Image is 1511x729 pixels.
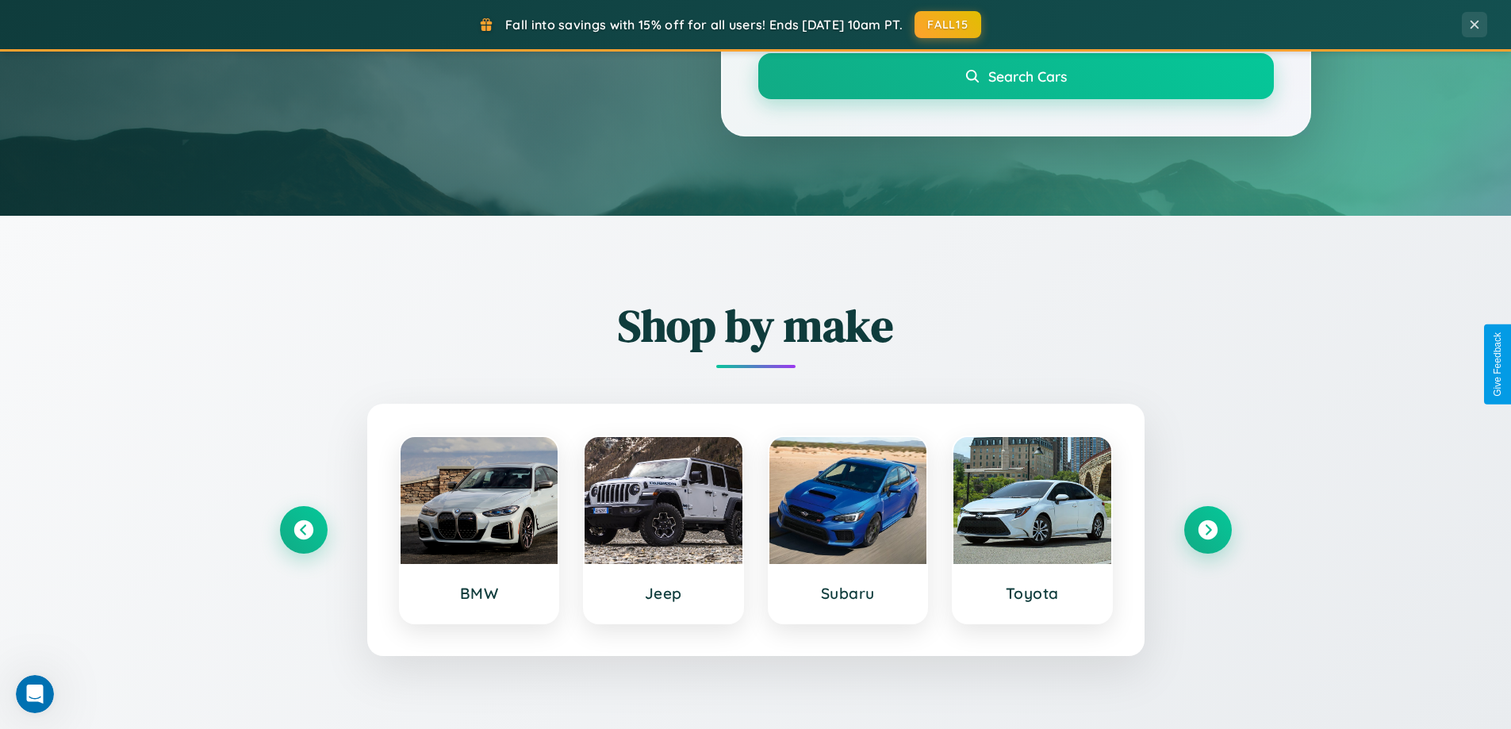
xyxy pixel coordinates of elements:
h2: Shop by make [280,295,1232,356]
h3: BMW [416,584,543,603]
span: Search Cars [988,67,1067,85]
button: FALL15 [915,11,981,38]
button: Search Cars [758,53,1274,99]
h3: Toyota [969,584,1095,603]
iframe: Intercom live chat [16,675,54,713]
span: Fall into savings with 15% off for all users! Ends [DATE] 10am PT. [505,17,903,33]
h3: Subaru [785,584,911,603]
h3: Jeep [600,584,727,603]
div: Give Feedback [1492,332,1503,397]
